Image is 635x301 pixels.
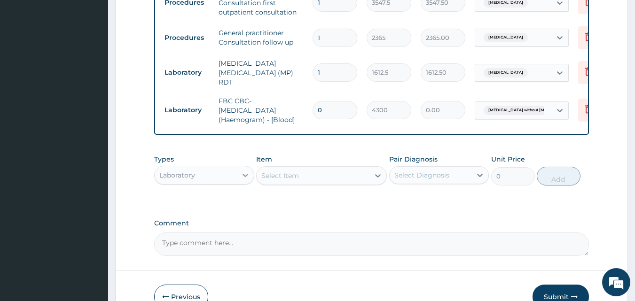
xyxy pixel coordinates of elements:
[17,47,38,70] img: d_794563401_company_1708531726252_794563401
[491,154,525,164] label: Unit Price
[214,54,308,92] td: [MEDICAL_DATA] [MEDICAL_DATA] (MP) RDT
[256,154,272,164] label: Item
[49,53,158,65] div: Chat with us now
[160,101,214,119] td: Laboratory
[160,29,214,46] td: Procedures
[214,92,308,129] td: FBC CBC-[MEDICAL_DATA] (Haemogram) - [Blood]
[160,64,214,81] td: Laboratory
[154,155,174,163] label: Types
[5,201,179,234] textarea: Type your message and hit 'Enter'
[154,219,589,227] label: Comment
[214,23,308,52] td: General practitioner Consultation follow up
[484,33,528,42] span: [MEDICAL_DATA]
[55,91,130,185] span: We're online!
[537,167,580,185] button: Add
[389,154,438,164] label: Pair Diagnosis
[484,106,579,115] span: [MEDICAL_DATA] without [MEDICAL_DATA]
[154,5,177,27] div: Minimize live chat window
[484,68,528,77] span: [MEDICAL_DATA]
[394,170,449,180] div: Select Diagnosis
[261,171,299,180] div: Select Item
[159,170,195,180] div: Laboratory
